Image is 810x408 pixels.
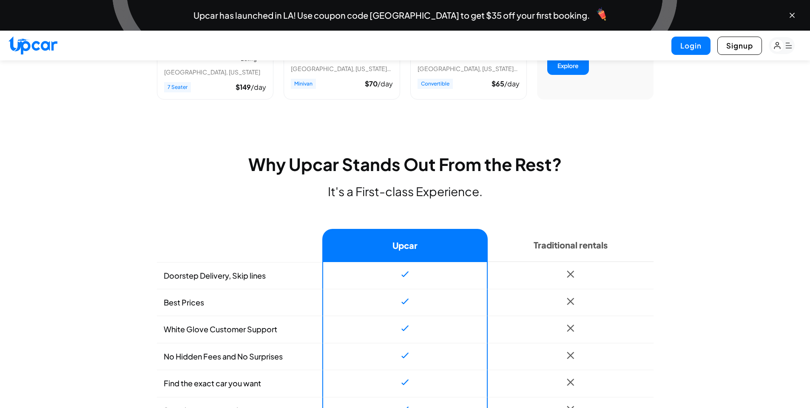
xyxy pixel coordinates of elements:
td: No Hidden Fees and No Surprises [157,343,322,370]
button: Close banner [788,11,796,20]
span: $ 65 [492,79,504,88]
td: Best Prices [157,289,322,316]
span: /day [504,79,520,88]
span: Upcar has launched in LA! Use coupon code [GEOGRAPHIC_DATA] to get $35 off your first booking. [193,11,590,20]
button: Login [671,37,711,55]
span: Minivan [291,79,316,89]
div: [GEOGRAPHIC_DATA], [US_STATE] • 2 trips [418,64,520,73]
span: /day [378,79,393,88]
th: Traditional rentals [488,229,653,262]
span: $ 149 [236,83,251,91]
span: 7 Seater [164,82,191,92]
div: [GEOGRAPHIC_DATA], [US_STATE] • 1 trips [291,64,393,73]
td: Doorstep Delivery, Skip lines [157,262,322,289]
h2: Why Upcar Stands Out From the Rest? [157,154,654,174]
p: It's a First-class Experience. [157,185,654,198]
button: Signup [717,37,762,55]
img: Upcar Logo [9,36,57,54]
div: [GEOGRAPHIC_DATA], [US_STATE] [164,68,266,76]
td: Find the exact car you want [157,370,322,397]
span: /day [251,83,266,91]
td: White Glove Customer Support [157,316,322,343]
span: $ 70 [365,79,378,88]
th: Upcar [322,229,488,262]
button: Explore [547,56,589,75]
span: Convertible [418,79,453,89]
